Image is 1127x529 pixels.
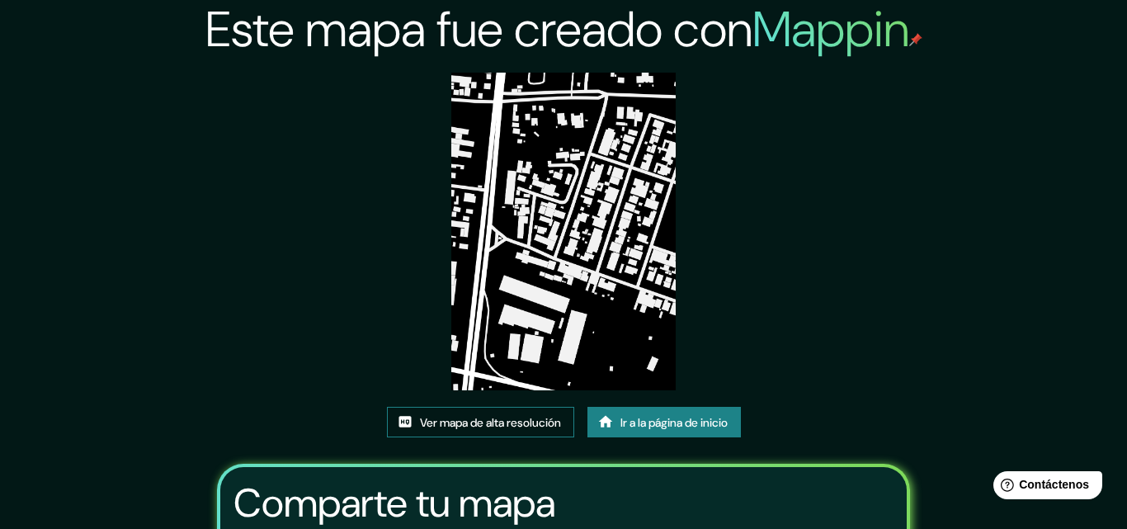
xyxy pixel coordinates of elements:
[587,407,741,438] a: Ir a la página de inicio
[620,415,728,430] font: Ir a la página de inicio
[387,407,574,438] a: Ver mapa de alta resolución
[420,415,561,430] font: Ver mapa de alta resolución
[980,465,1109,511] iframe: Lanzador de widgets de ayuda
[909,33,922,46] img: pin de mapeo
[233,477,555,529] font: Comparte tu mapa
[451,73,676,390] img: created-map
